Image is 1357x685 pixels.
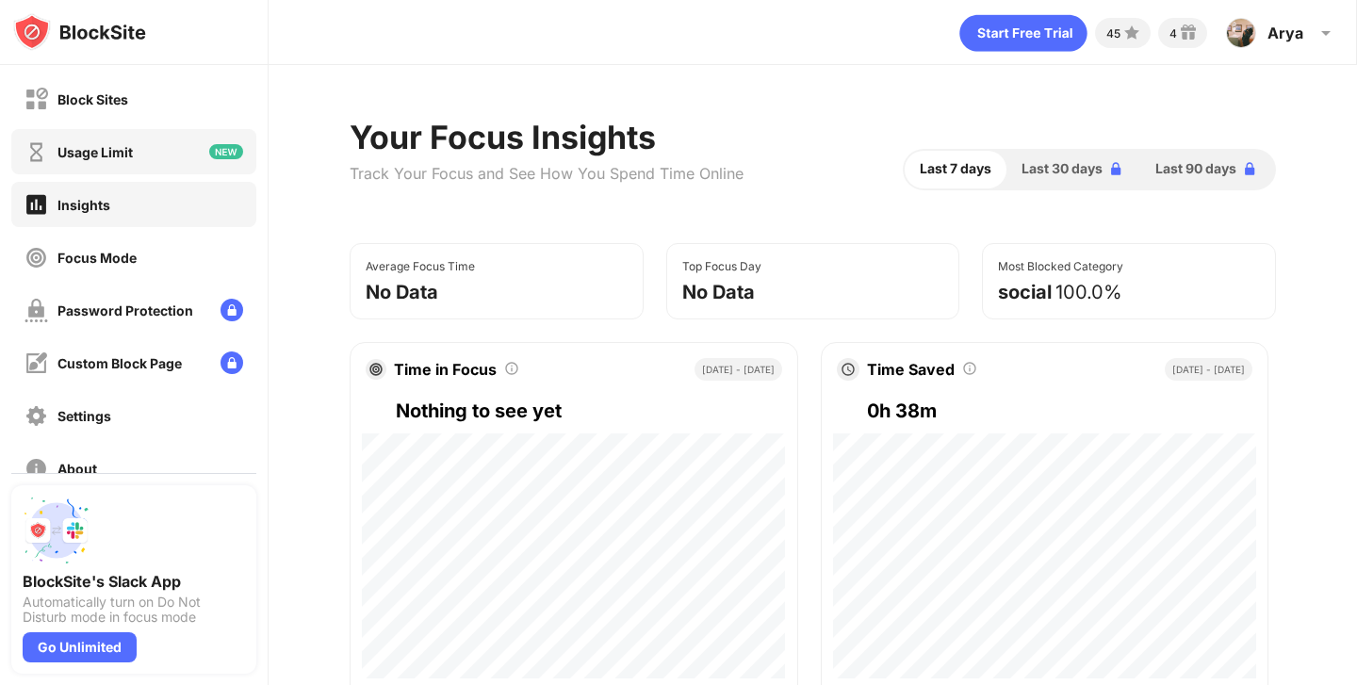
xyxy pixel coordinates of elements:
[57,355,182,371] div: Custom Block Page
[350,118,744,156] div: Your Focus Insights
[57,250,137,266] div: Focus Mode
[23,497,90,564] img: push-slack.svg
[25,88,48,111] img: block-off.svg
[57,144,133,160] div: Usage Limit
[57,91,128,107] div: Block Sites
[1226,18,1256,48] img: AOh14GjOmUNJNUmsjpoHsKIKFsJIMzrsZJlKp2sr-Ptx=s96-c
[867,396,1252,426] div: 0h 38m
[25,140,48,164] img: time-usage-off.svg
[13,13,146,51] img: logo-blocksite.svg
[1240,159,1259,178] img: lock-blue.svg
[209,144,243,159] img: new-icon.svg
[23,632,137,662] div: Go Unlimited
[959,14,1087,52] div: animation
[504,361,519,376] img: tooltip.svg
[1155,158,1236,179] span: Last 90 days
[682,281,755,303] div: No Data
[25,192,48,217] img: insights-on.svg
[1055,281,1122,303] div: 100.0%
[695,358,782,381] div: [DATE] - [DATE]
[920,158,991,179] span: Last 7 days
[369,363,383,376] img: target.svg
[1106,159,1125,178] img: lock-blue.svg
[25,246,48,269] img: focus-off.svg
[366,259,475,273] div: Average Focus Time
[25,299,48,322] img: password-protection-off.svg
[998,259,1123,273] div: Most Blocked Category
[998,281,1052,303] div: social
[221,351,243,374] img: lock-menu.svg
[350,164,744,183] div: Track Your Focus and See How You Spend Time Online
[394,360,497,379] div: Time in Focus
[1120,22,1143,44] img: points-small.svg
[682,259,761,273] div: Top Focus Day
[221,299,243,321] img: lock-menu.svg
[867,360,955,379] div: Time Saved
[841,362,856,377] img: clock.svg
[962,361,977,376] img: tooltip.svg
[23,572,245,591] div: BlockSite's Slack App
[57,302,193,318] div: Password Protection
[25,457,48,481] img: about-off.svg
[57,408,111,424] div: Settings
[25,404,48,428] img: settings-off.svg
[23,595,245,625] div: Automatically turn on Do Not Disturb mode in focus mode
[1169,26,1177,41] div: 4
[57,197,110,213] div: Insights
[1022,158,1103,179] span: Last 30 days
[1177,22,1200,44] img: reward-small.svg
[396,396,781,426] div: Nothing to see yet
[1267,24,1303,42] div: Arya
[57,461,97,477] div: About
[25,351,48,375] img: customize-block-page-off.svg
[1106,26,1120,41] div: 45
[366,281,438,303] div: No Data
[1165,358,1252,381] div: [DATE] - [DATE]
